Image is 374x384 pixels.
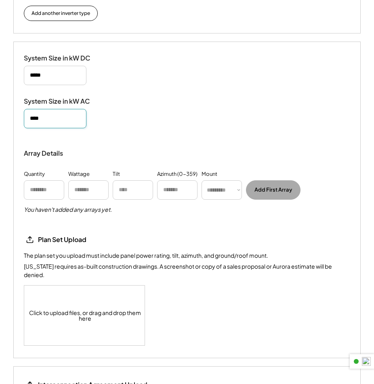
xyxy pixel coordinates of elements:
h5: You haven't added any arrays yet. [24,206,112,214]
div: Wattage [68,170,90,178]
div: Quantity [24,170,45,178]
div: Mount [202,170,217,178]
div: System Size in kW DC [24,54,105,63]
div: Array Details [24,148,64,158]
div: Click to upload files, or drag and drop them here [24,286,145,345]
div: Azimuth (0-359) [157,170,198,178]
button: Add First Array [246,180,300,200]
div: System Size in kW AC [24,97,105,106]
button: Add another inverter type [24,6,98,21]
div: Tilt [113,170,120,178]
div: The plan set you upload must include panel power rating, tilt, azimuth, and ground/roof mount. [24,252,268,260]
div: Plan Set Upload [38,236,119,244]
div: [US_STATE] requires as-built construction drawings. A screenshot or copy of a sales proposal or A... [24,262,350,279]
